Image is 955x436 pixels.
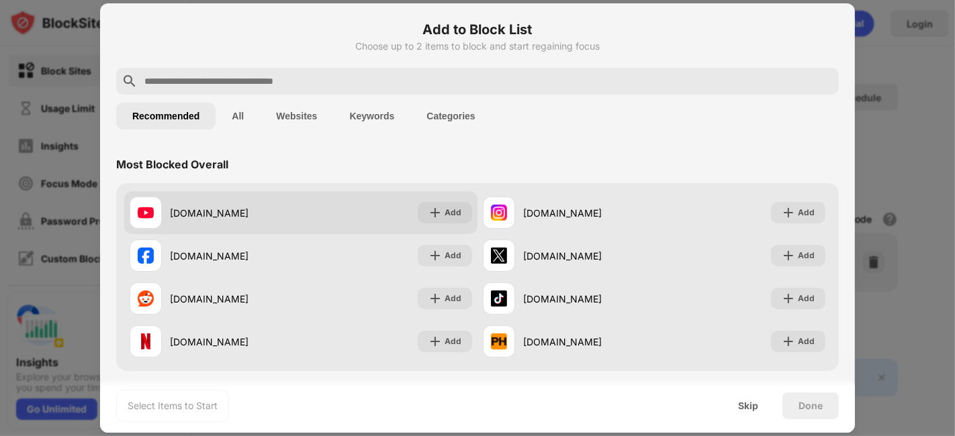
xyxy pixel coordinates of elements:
div: Add [798,249,815,262]
h6: Add to Block List [116,19,839,40]
button: Websites [260,103,333,129]
div: Add [798,206,815,219]
div: [DOMAIN_NAME] [523,206,654,220]
div: Add [445,206,461,219]
div: Add [798,292,815,305]
div: [DOMAIN_NAME] [523,292,654,306]
div: [DOMAIN_NAME] [523,249,654,263]
img: favicons [138,333,154,349]
img: favicons [491,290,507,307]
img: favicons [138,290,154,307]
div: Add [798,335,815,348]
div: [DOMAIN_NAME] [170,249,301,263]
button: All [216,103,260,129]
img: favicons [491,248,507,264]
div: Choose up to 2 items to block and start regaining focus [116,41,839,52]
button: Categories [410,103,491,129]
div: Add [445,335,461,348]
div: Done [799,400,823,411]
img: favicons [491,205,507,221]
button: Recommended [116,103,216,129]
img: favicons [138,205,154,221]
div: Add [445,292,461,305]
div: [DOMAIN_NAME] [170,292,301,306]
div: Skip [738,400,758,411]
img: search.svg [122,73,138,89]
div: Most Blocked Overall [116,158,228,171]
img: favicons [138,248,154,264]
div: Add [445,249,461,262]
div: Select Items to Start [128,399,218,413]
button: Keywords [333,103,410,129]
div: [DOMAIN_NAME] [170,206,301,220]
div: [DOMAIN_NAME] [170,335,301,349]
img: favicons [491,333,507,349]
div: [DOMAIN_NAME] [523,335,654,349]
